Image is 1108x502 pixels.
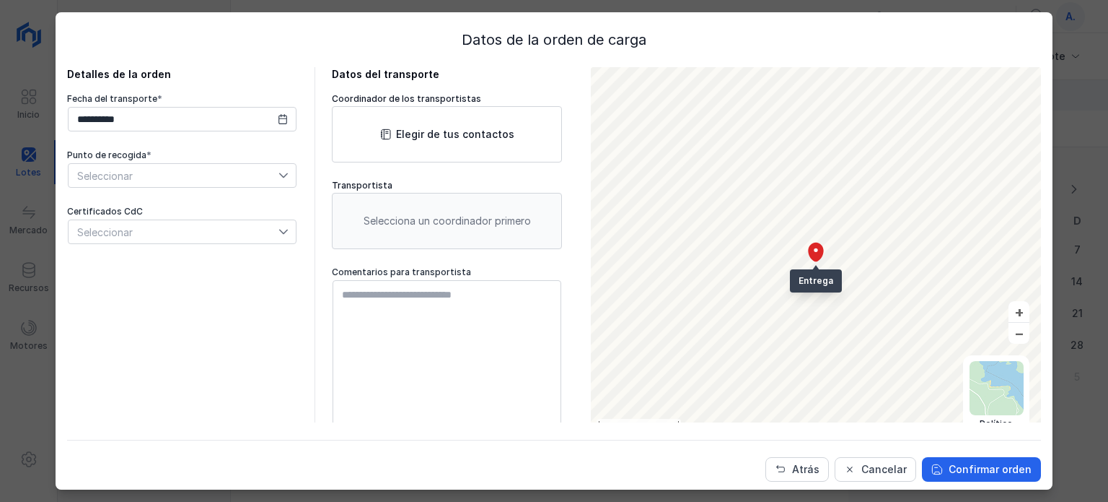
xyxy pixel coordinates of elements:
[792,462,819,477] div: Atrás
[969,418,1024,430] div: Político
[69,220,136,243] div: Seleccionar
[67,93,297,105] div: Fecha del transporte
[67,150,297,161] div: Punto de recogida
[949,462,1032,477] div: Confirmar orden
[765,457,829,482] button: Atrás
[332,267,562,278] div: Comentarios para transportista
[969,361,1024,415] img: political.webp
[67,67,297,82] div: Detalles de la orden
[332,67,562,82] div: Datos del transporte
[1008,323,1029,344] button: –
[67,30,1041,50] div: Datos de la orden de carga
[396,127,514,142] div: Elegir de tus contactos
[69,164,278,187] span: Seleccionar
[1008,301,1029,322] button: +
[861,462,907,477] div: Cancelar
[332,180,562,191] div: Transportista
[922,457,1041,482] button: Confirmar orden
[67,206,297,217] div: Certificados CdC
[332,93,562,105] div: Coordinador de los transportistas
[835,457,916,482] button: Cancelar
[332,193,562,249] div: Selecciona un coordinador primero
